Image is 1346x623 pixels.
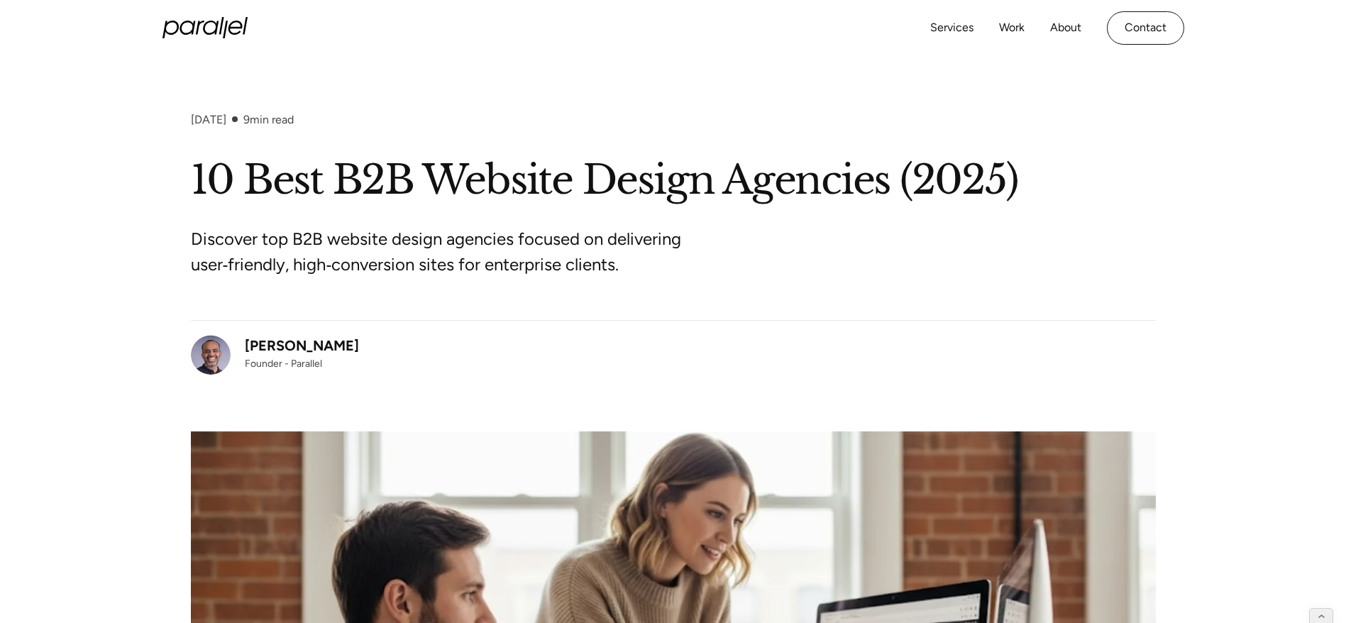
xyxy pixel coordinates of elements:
[191,155,1156,206] h1: 10 Best B2B Website Design Agencies (2025)
[245,356,359,371] div: Founder - Parallel
[1107,11,1184,45] a: Contact
[243,113,294,126] div: min read
[1050,18,1081,38] a: About
[191,335,231,375] img: Robin Dhanwani
[245,335,359,356] div: [PERSON_NAME]
[930,18,973,38] a: Services
[191,335,359,375] a: [PERSON_NAME]Founder - Parallel
[191,113,226,126] div: [DATE]
[999,18,1025,38] a: Work
[162,17,248,38] a: home
[191,226,723,277] p: Discover top B2B website design agencies focused on delivering user‑friendly, high‑conversion sit...
[243,113,250,126] span: 9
